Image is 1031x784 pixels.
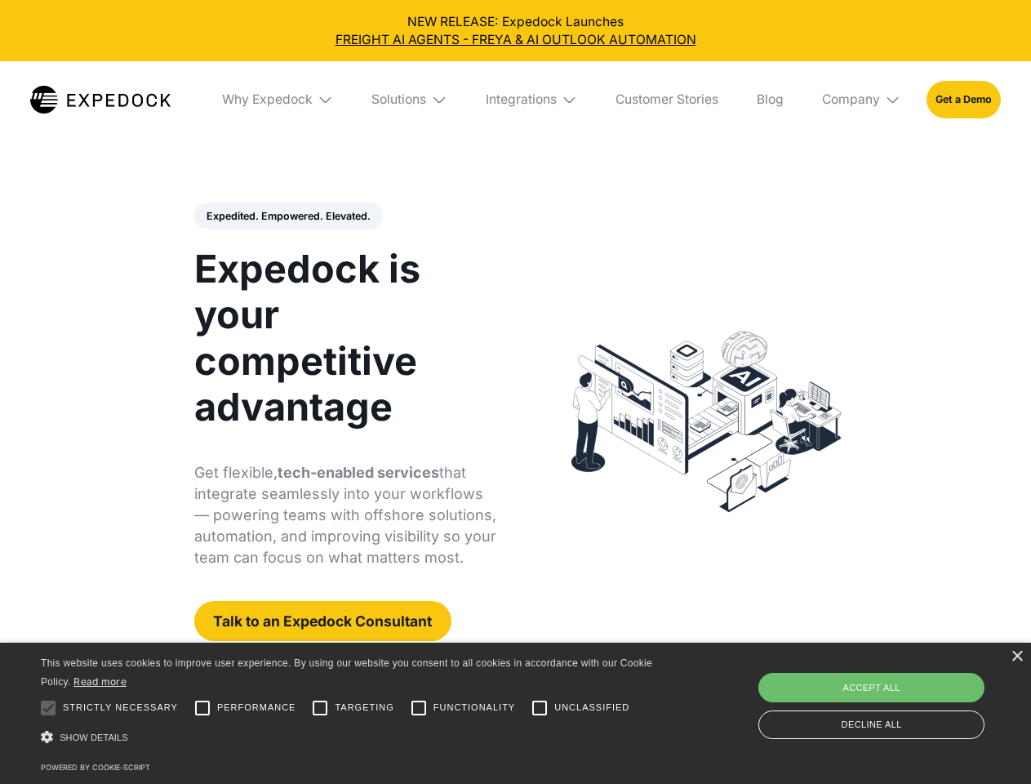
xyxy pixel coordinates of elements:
span: This website uses cookies to improve user experience. By using our website you consent to all coo... [41,657,652,688]
span: Performance [217,701,296,715]
div: Integrations [473,61,590,138]
div: Solutions [359,61,460,138]
div: Solutions [371,91,426,108]
a: Read more [73,675,127,688]
div: Integrations [486,91,557,108]
a: Powered by cookie-script [41,763,150,772]
div: Show details [41,727,658,749]
p: Get flexible, that integrate seamlessly into your workflows — powering teams with offshore soluti... [194,462,497,568]
iframe: Chat Widget [759,608,1031,784]
a: FREIGHT AI AGENTS - FREYA & AI OUTLOOK AUTOMATION [13,31,1019,49]
span: Unclassified [554,701,629,715]
a: Blog [744,61,796,138]
a: Talk to an Expedock Consultant [194,601,451,641]
a: Customer Stories [602,61,731,138]
strong: tech-enabled services [278,464,439,481]
h1: Expedock is your competitive advantage [194,246,497,430]
div: Company [822,91,880,108]
div: Why Expedock [209,61,346,138]
a: Get a Demo [927,81,1001,118]
span: Functionality [433,701,515,715]
div: Company [809,61,913,138]
span: Show details [60,733,128,742]
div: NEW RELEASE: Expedock Launches [13,13,1019,49]
div: Why Expedock [222,91,313,108]
span: Targeting [335,701,393,715]
span: Strictly necessary [63,701,178,715]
